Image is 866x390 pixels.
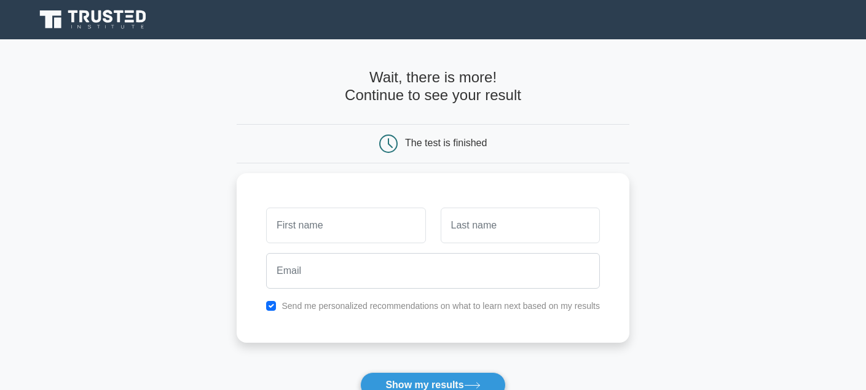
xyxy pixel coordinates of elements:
[266,208,425,243] input: First name
[405,138,487,148] div: The test is finished
[441,208,600,243] input: Last name
[266,253,600,289] input: Email
[281,301,600,311] label: Send me personalized recommendations on what to learn next based on my results
[237,69,629,104] h4: Wait, there is more! Continue to see your result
